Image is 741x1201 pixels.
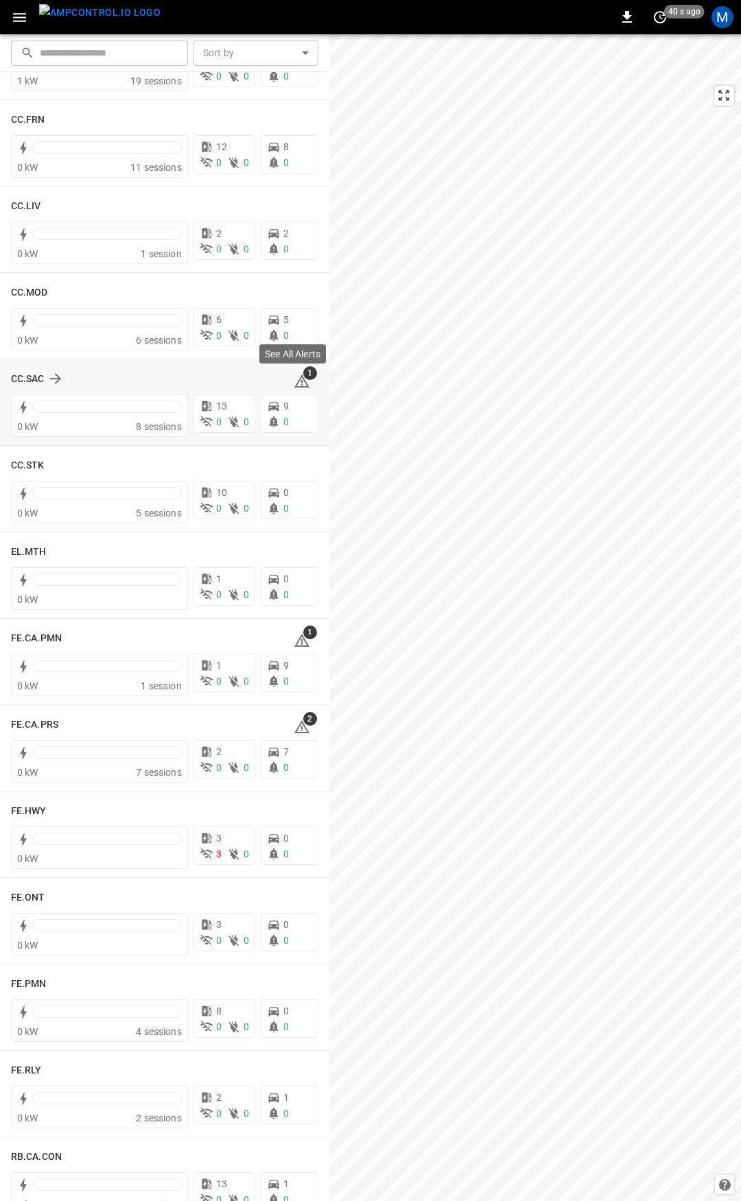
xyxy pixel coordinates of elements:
span: 0 [244,71,249,82]
span: 9 [283,401,289,412]
span: 0 [283,919,289,930]
span: 0 [283,416,289,427]
span: 1 [216,660,222,671]
span: 0 [216,243,222,254]
span: 13 [216,1178,227,1189]
span: 0 [216,1108,222,1119]
span: 0 [244,503,249,514]
span: 0 [244,157,249,168]
span: 0 [283,589,289,600]
span: 0 [216,157,222,168]
span: 0 [283,243,289,254]
span: 8 [283,141,289,152]
span: 3 [216,919,222,930]
span: 3 [216,848,222,859]
span: 0 [244,1021,249,1032]
span: 0 [244,416,249,427]
span: 1 [303,366,317,380]
span: 0 [283,503,289,514]
span: 0 [216,71,222,82]
span: 2 sessions [136,1113,182,1123]
span: 0 [283,1108,289,1119]
button: set refresh interval [649,6,671,28]
img: ampcontrol.io logo [39,4,161,21]
h6: FE.CA.PMN [11,631,62,646]
span: 0 kW [17,594,38,605]
span: 2 [303,712,317,726]
h6: CC.FRN [11,112,45,128]
span: 6 [216,314,222,325]
span: 8 sessions [136,421,182,432]
span: 0 [283,573,289,584]
span: 0 [244,330,249,341]
h6: CC.SAC [11,372,45,387]
span: 8 [216,1006,222,1016]
span: 13 [216,401,227,412]
h6: CC.STK [11,458,45,473]
span: 0 [244,848,249,859]
h6: CC.LIV [11,199,41,214]
span: 0 [283,157,289,168]
span: 7 [283,746,289,757]
h6: FE.RLY [11,1063,42,1078]
h6: CC.MOD [11,285,48,300]
span: 2 [283,228,289,239]
span: 0 [283,833,289,844]
span: 0 [283,330,289,341]
span: 0 [283,762,289,773]
span: 2 [216,1092,222,1103]
span: 0 [216,1021,222,1032]
span: 0 kW [17,421,38,432]
h6: FE.ONT [11,890,45,905]
span: 0 [244,762,249,773]
span: 7 sessions [136,767,182,778]
span: 6 sessions [136,335,182,346]
span: 0 [216,762,222,773]
span: 19 sessions [130,75,182,86]
span: 40 s ago [664,5,705,19]
span: 1 session [141,680,181,691]
span: 0 [283,71,289,82]
span: 11 sessions [130,162,182,173]
span: 0 [216,676,222,687]
span: 0 kW [17,335,38,346]
span: 0 kW [17,1113,38,1123]
span: 2 [216,228,222,239]
span: 0 kW [17,248,38,259]
span: 0 [244,243,249,254]
span: 9 [283,660,289,671]
span: 0 [216,935,222,946]
span: 0 kW [17,162,38,173]
span: 1 kW [17,75,38,86]
span: 0 [216,503,222,514]
span: 10 [216,487,227,498]
h6: FE.CA.PRS [11,717,58,733]
span: 0 [244,1108,249,1119]
span: 1 [283,1092,289,1103]
canvas: Map [329,34,741,1201]
span: 0 [244,676,249,687]
span: 0 kW [17,508,38,519]
span: 1 [283,1178,289,1189]
span: 0 [283,935,289,946]
h6: FE.HWY [11,804,47,819]
span: 0 [216,330,222,341]
h6: RB.CA.CON [11,1150,62,1165]
span: 5 sessions [136,508,182,519]
span: 0 kW [17,853,38,864]
span: 0 [244,589,249,600]
span: 0 kW [17,767,38,778]
span: 0 [283,487,289,498]
span: 12 [216,141,227,152]
span: 0 kW [17,680,38,691]
div: profile-icon [711,6,733,28]
span: 0 [244,935,249,946]
span: 0 [216,416,222,427]
span: 2 [216,746,222,757]
span: 0 [283,1006,289,1016]
span: 1 session [141,248,181,259]
h6: EL.MTH [11,545,47,560]
h6: FE.PMN [11,977,47,992]
p: See All Alerts [265,347,320,361]
span: 0 [216,589,222,600]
